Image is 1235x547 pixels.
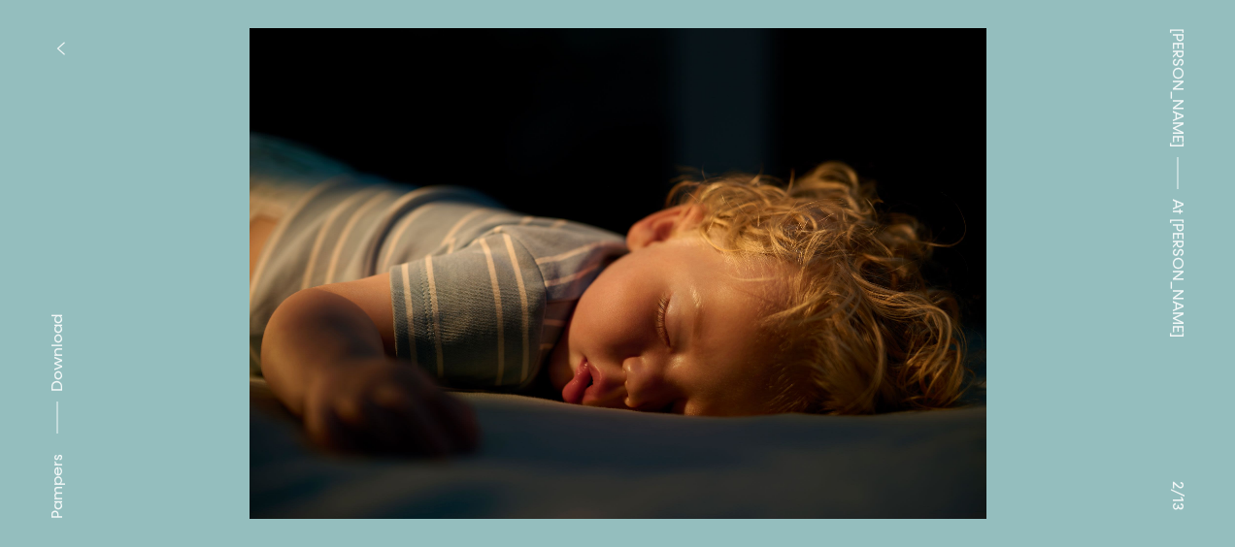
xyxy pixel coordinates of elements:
[1166,28,1189,147] a: [PERSON_NAME]
[46,454,69,519] div: Pampers
[48,314,67,392] span: Download
[46,314,69,443] button: Download asset
[1166,199,1189,338] span: At [PERSON_NAME]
